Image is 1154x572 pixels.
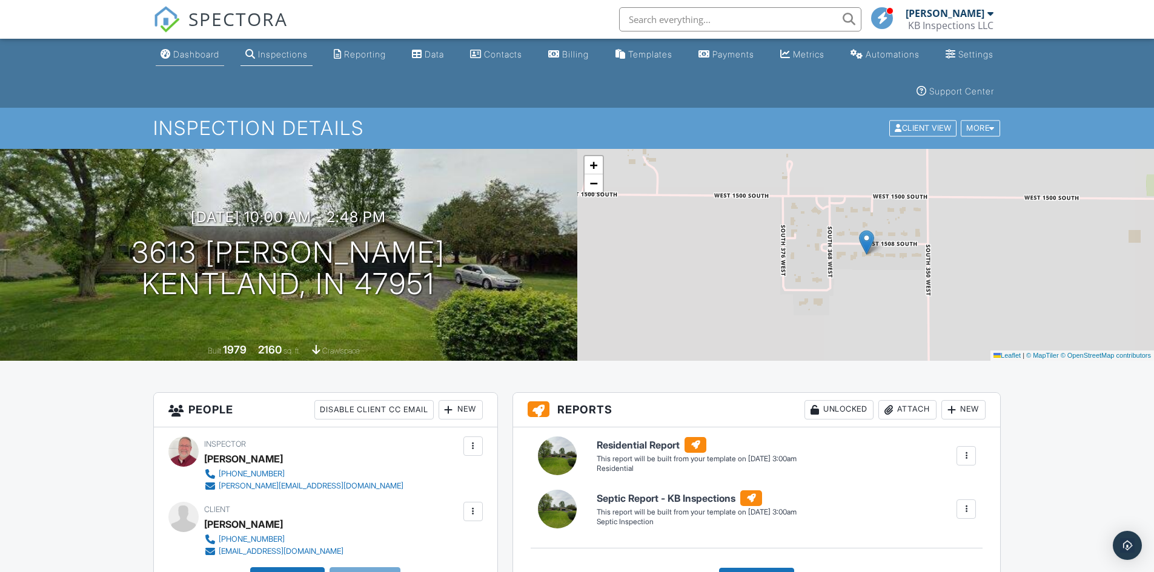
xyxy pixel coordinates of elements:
[597,517,797,527] div: Septic Inspection
[611,44,677,66] a: Templates
[628,49,672,59] div: Templates
[859,230,874,255] img: Marker
[188,6,288,31] span: SPECTORA
[322,346,360,355] span: crawlspace
[597,437,797,453] h6: Residential Report
[223,343,247,356] div: 1979
[889,120,957,137] div: Client View
[314,400,434,419] div: Disable Client CC Email
[153,6,180,33] img: The Best Home Inspection Software - Spectora
[204,450,283,468] div: [PERSON_NAME]
[204,439,246,449] span: Inspector
[1061,352,1151,359] a: © OpenStreetMap contributors
[597,490,797,506] h6: Septic Report - KB Inspections
[597,454,797,464] div: This report will be built from your template on [DATE] 3:00am
[240,44,313,66] a: Inspections
[846,44,924,66] a: Automations (Basic)
[513,393,1001,427] h3: Reports
[562,49,589,59] div: Billing
[929,86,994,96] div: Support Center
[154,393,497,427] h3: People
[597,507,797,517] div: This report will be built from your template on [DATE] 3:00am
[439,400,483,419] div: New
[906,7,984,19] div: [PERSON_NAME]
[131,237,445,301] h1: 3613 [PERSON_NAME] Kentland, IN 47951
[204,515,283,533] div: [PERSON_NAME]
[793,49,824,59] div: Metrics
[585,156,603,174] a: Zoom in
[219,534,285,544] div: [PHONE_NUMBER]
[204,505,230,514] span: Client
[219,481,403,491] div: [PERSON_NAME][EMAIL_ADDRESS][DOMAIN_NAME]
[204,468,403,480] a: [PHONE_NUMBER]
[1026,352,1059,359] a: © MapTiler
[208,346,221,355] span: Built
[153,117,1001,139] h1: Inspection Details
[961,120,1000,137] div: More
[941,400,986,419] div: New
[425,49,444,59] div: Data
[589,157,597,173] span: +
[712,49,754,59] div: Payments
[204,545,343,557] a: [EMAIL_ADDRESS][DOMAIN_NAME]
[775,44,829,66] a: Metrics
[993,352,1021,359] a: Leaflet
[589,176,597,191] span: −
[204,480,403,492] a: [PERSON_NAME][EMAIL_ADDRESS][DOMAIN_NAME]
[156,44,224,66] a: Dashboard
[465,44,527,66] a: Contacts
[153,16,288,42] a: SPECTORA
[1113,531,1142,560] div: Open Intercom Messenger
[258,49,308,59] div: Inspections
[173,49,219,59] div: Dashboard
[543,44,594,66] a: Billing
[912,81,999,103] a: Support Center
[1023,352,1024,359] span: |
[204,533,343,545] a: [PHONE_NUMBER]
[329,44,391,66] a: Reporting
[694,44,759,66] a: Payments
[908,19,993,31] div: KB Inspections LLC
[878,400,937,419] div: Attach
[407,44,449,66] a: Data
[219,547,343,556] div: [EMAIL_ADDRESS][DOMAIN_NAME]
[191,209,386,225] h3: [DATE] 10:00 am - 2:48 pm
[619,7,861,31] input: Search everything...
[484,49,522,59] div: Contacts
[804,400,874,419] div: Unlocked
[585,174,603,192] a: Zoom out
[888,123,960,132] a: Client View
[866,49,920,59] div: Automations
[597,464,797,474] div: Residential
[219,469,285,479] div: [PHONE_NUMBER]
[258,343,282,356] div: 2160
[344,49,386,59] div: Reporting
[958,49,993,59] div: Settings
[284,346,300,355] span: sq. ft.
[941,44,998,66] a: Settings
